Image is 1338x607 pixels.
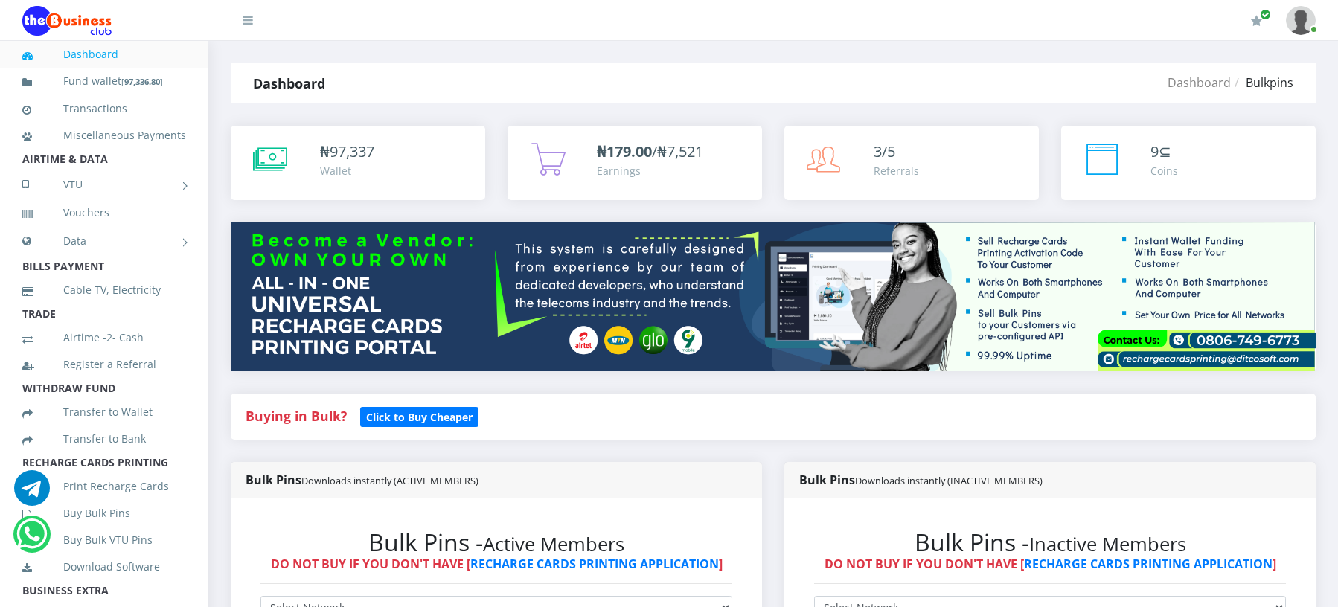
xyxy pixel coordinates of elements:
a: Chat for support [14,481,50,506]
a: Register a Referral [22,347,186,382]
div: Referrals [874,163,919,179]
div: Coins [1150,163,1178,179]
i: Renew/Upgrade Subscription [1251,15,1262,27]
a: Chat for support [16,527,47,552]
a: 3/5 Referrals [784,126,1039,200]
small: Inactive Members [1029,531,1186,557]
strong: Buying in Bulk? [246,407,347,425]
small: Downloads instantly (INACTIVE MEMBERS) [855,474,1043,487]
a: Data [22,222,186,260]
h2: Bulk Pins - [260,528,732,556]
h2: Bulk Pins - [814,528,1286,556]
img: Logo [22,6,112,36]
small: Downloads instantly (ACTIVE MEMBERS) [301,474,478,487]
span: 97,337 [330,141,374,161]
a: Buy Bulk VTU Pins [22,523,186,557]
a: Transfer to Wallet [22,395,186,429]
a: Buy Bulk Pins [22,496,186,530]
a: RECHARGE CARDS PRINTING APPLICATION [1024,556,1273,572]
a: Cable TV, Electricity [22,273,186,307]
strong: Dashboard [253,74,325,92]
div: Wallet [320,163,374,179]
a: Vouchers [22,196,186,230]
span: Renew/Upgrade Subscription [1260,9,1271,20]
div: Earnings [597,163,703,179]
img: User [1286,6,1316,35]
b: ₦179.00 [597,141,652,161]
b: Click to Buy Cheaper [366,410,473,424]
a: Dashboard [1168,74,1231,91]
a: RECHARGE CARDS PRINTING APPLICATION [470,556,719,572]
a: ₦97,337 Wallet [231,126,485,200]
a: Miscellaneous Payments [22,118,186,152]
b: 97,336.80 [124,76,160,87]
a: ₦179.00/₦7,521 Earnings [508,126,762,200]
a: VTU [22,166,186,203]
a: Click to Buy Cheaper [360,407,478,425]
small: [ ] [121,76,163,87]
strong: Bulk Pins [799,472,1043,488]
strong: Bulk Pins [246,472,478,488]
strong: DO NOT BUY IF YOU DON'T HAVE [ ] [825,556,1276,572]
img: multitenant_rcp.png [231,222,1316,371]
a: Transactions [22,91,186,126]
div: ₦ [320,141,374,163]
small: Active Members [483,531,624,557]
a: Airtime -2- Cash [22,321,186,355]
a: Transfer to Bank [22,422,186,456]
a: Download Software [22,550,186,584]
a: Print Recharge Cards [22,469,186,504]
span: 3/5 [874,141,895,161]
a: Dashboard [22,37,186,71]
div: ⊆ [1150,141,1178,163]
span: /₦7,521 [597,141,703,161]
a: Fund wallet[97,336.80] [22,64,186,99]
strong: DO NOT BUY IF YOU DON'T HAVE [ ] [271,556,723,572]
span: 9 [1150,141,1159,161]
li: Bulkpins [1231,74,1293,91]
